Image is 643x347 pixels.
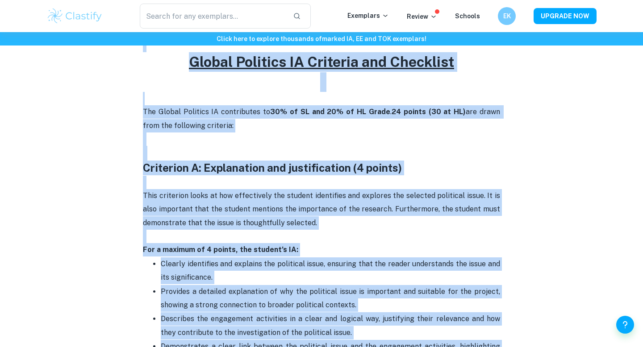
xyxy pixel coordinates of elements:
[143,161,402,174] strong: Criterion A: Explanation and justification (4 points)
[498,7,516,25] button: EK
[46,7,103,25] img: Clastify logo
[143,189,500,230] p: This criterion looks at how effectively the student identifies and explores the selected politica...
[161,312,500,339] p: Describes the engagement activities in a clear and logical way, justifying their relevance and ho...
[616,316,634,334] button: Help and Feedback
[347,11,389,21] p: Exemplars
[270,107,390,116] strong: 30% of SL and 20% of HL Grade
[455,12,480,20] a: Schools
[161,285,500,312] p: Provides a detailed explanation of why the political issue is important and suitable for the proj...
[534,8,597,24] button: UPGRADE NOW
[392,107,466,116] strong: 24 points (30 at HL)
[140,4,286,29] input: Search for any exemplars...
[143,107,502,129] span: The Global Politics IA contributes to . are drawn from the following criteria:
[143,245,298,254] strong: For a maximum of 4 points, the student’s IA:
[502,11,512,21] h6: EK
[189,54,454,70] u: Global Politics IA Criteria and Checklist
[407,12,437,21] p: Review
[2,34,641,44] h6: Click here to explore thousands of marked IA, EE and TOK exemplars !
[161,257,500,285] p: Clearly identifies and explains the political issue, ensuring that the reader understands the iss...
